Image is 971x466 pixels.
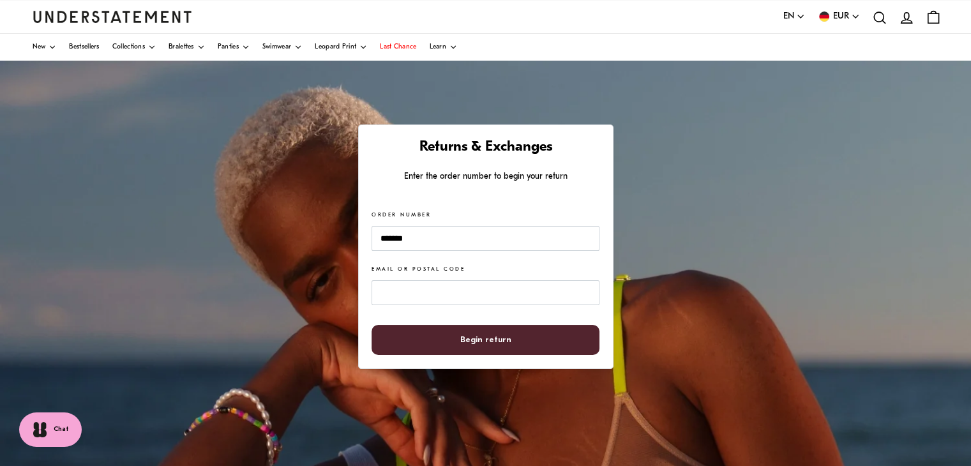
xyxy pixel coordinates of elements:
[112,34,156,61] a: Collections
[315,34,367,61] a: Leopard Print
[783,10,794,24] span: EN
[169,34,205,61] a: Bralettes
[262,44,291,50] span: Swimwear
[372,266,465,274] label: Email or Postal Code
[372,211,431,220] label: Order Number
[372,139,599,157] h1: Returns & Exchanges
[372,170,599,183] p: Enter the order number to begin your return
[169,44,194,50] span: Bralettes
[380,44,416,50] span: Last Chance
[112,44,145,50] span: Collections
[818,10,860,24] button: EUR
[218,34,250,61] a: Panties
[429,34,457,61] a: Learn
[69,34,99,61] a: Bestsellers
[783,10,805,24] button: EN
[833,10,849,24] span: EUR
[33,44,46,50] span: New
[33,11,192,22] a: Understatement Homepage
[218,44,239,50] span: Panties
[315,44,356,50] span: Leopard Print
[69,44,99,50] span: Bestsellers
[262,34,302,61] a: Swimwear
[460,326,511,354] span: Begin return
[33,34,57,61] a: New
[372,325,599,355] button: Begin return
[429,44,446,50] span: Learn
[380,34,416,61] a: Last Chance
[54,425,69,435] span: Chat
[19,412,82,447] button: Chat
